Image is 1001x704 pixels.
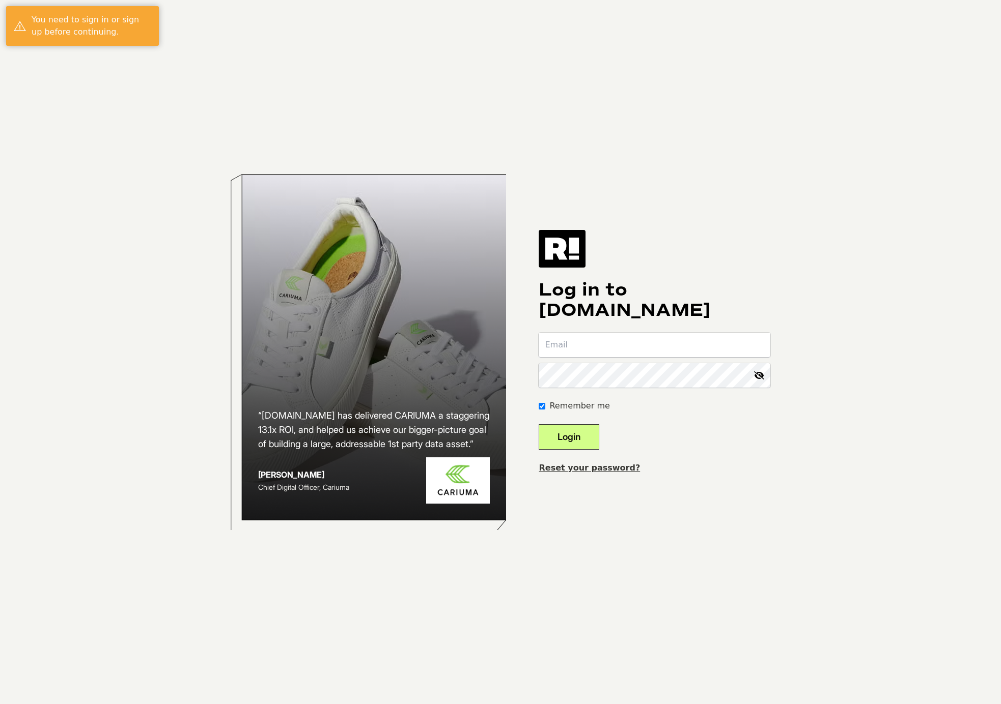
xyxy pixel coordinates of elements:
h1: Log in to [DOMAIN_NAME] [539,280,770,320]
img: Cariuma [426,457,490,504]
img: Retention.com [539,230,586,268]
input: Email [539,333,770,357]
strong: [PERSON_NAME] [258,470,324,480]
h2: “[DOMAIN_NAME] has delivered CARIUMA a staggering 13.1x ROI, and helped us achieve our bigger-pic... [258,408,490,451]
a: Reset your password? [539,463,640,473]
label: Remember me [549,400,609,412]
button: Login [539,424,599,450]
div: You need to sign in or sign up before continuing. [32,14,151,38]
span: Chief Digital Officer, Cariuma [258,483,349,491]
